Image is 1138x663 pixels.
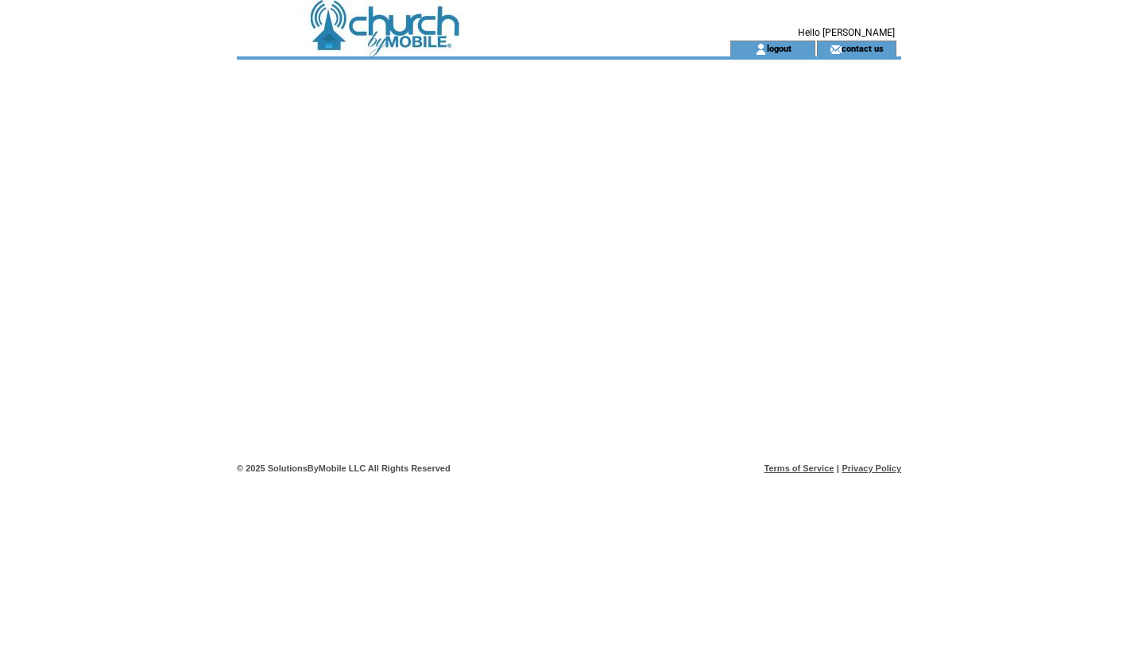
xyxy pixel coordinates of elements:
[830,43,842,56] img: contact_us_icon.gif
[798,27,895,38] span: Hello [PERSON_NAME]
[764,463,834,473] a: Terms of Service
[767,43,792,53] a: logout
[755,43,767,56] img: account_icon.gif
[842,463,901,473] a: Privacy Policy
[237,463,451,473] span: © 2025 SolutionsByMobile LLC All Rights Reserved
[842,43,884,53] a: contact us
[837,463,839,473] span: |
